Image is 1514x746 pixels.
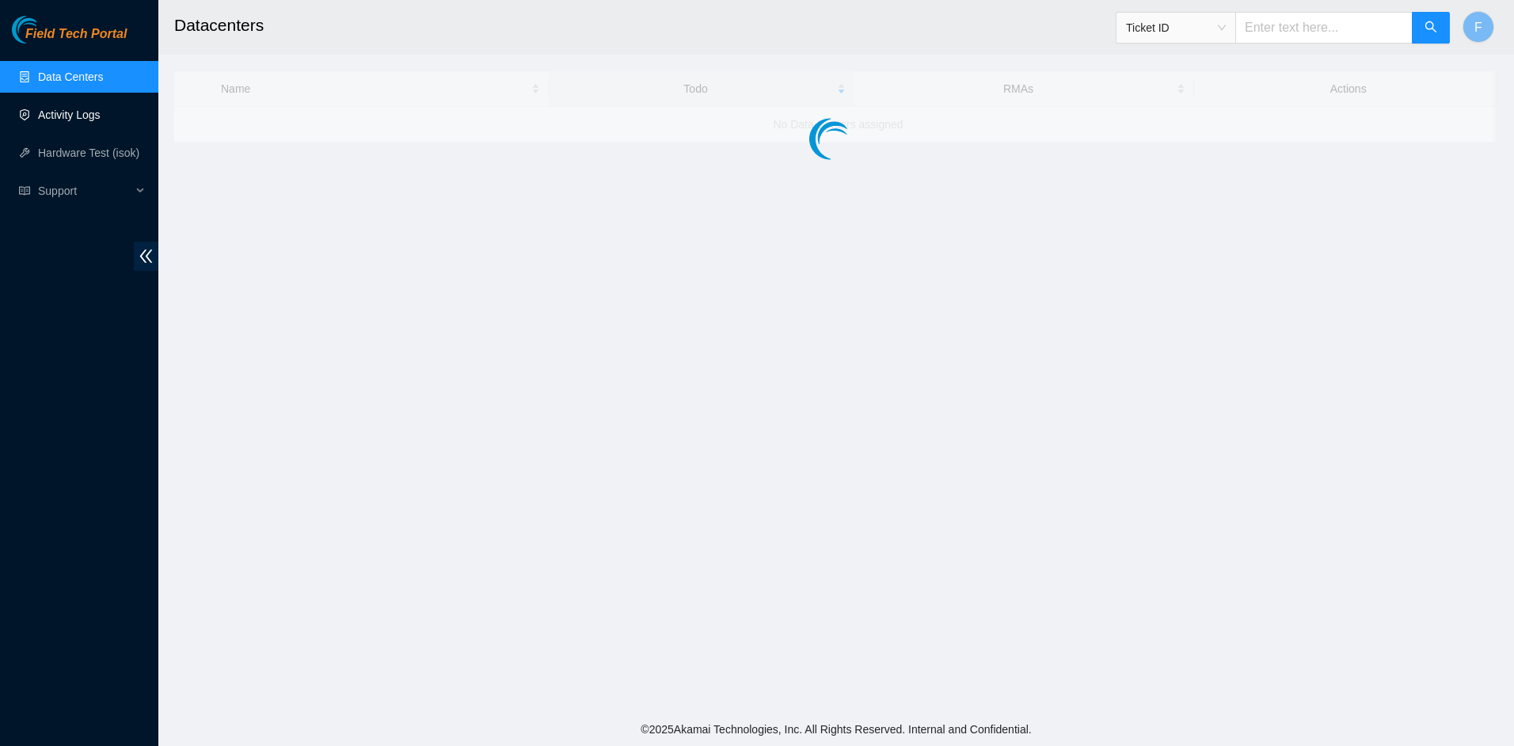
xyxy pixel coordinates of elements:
button: search [1412,12,1450,44]
button: F [1463,11,1494,43]
a: Activity Logs [38,108,101,121]
a: Hardware Test (isok) [38,147,139,159]
footer: © 2025 Akamai Technologies, Inc. All Rights Reserved. Internal and Confidential. [158,713,1514,746]
span: search [1425,21,1437,36]
span: F [1474,17,1482,37]
a: Data Centers [38,70,103,83]
a: Akamai TechnologiesField Tech Portal [12,29,127,49]
span: Ticket ID [1126,16,1226,40]
span: Support [38,175,131,207]
span: Field Tech Portal [25,27,127,42]
img: Akamai Technologies [12,16,80,44]
input: Enter text here... [1235,12,1413,44]
span: double-left [134,242,158,271]
span: read [19,185,30,196]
